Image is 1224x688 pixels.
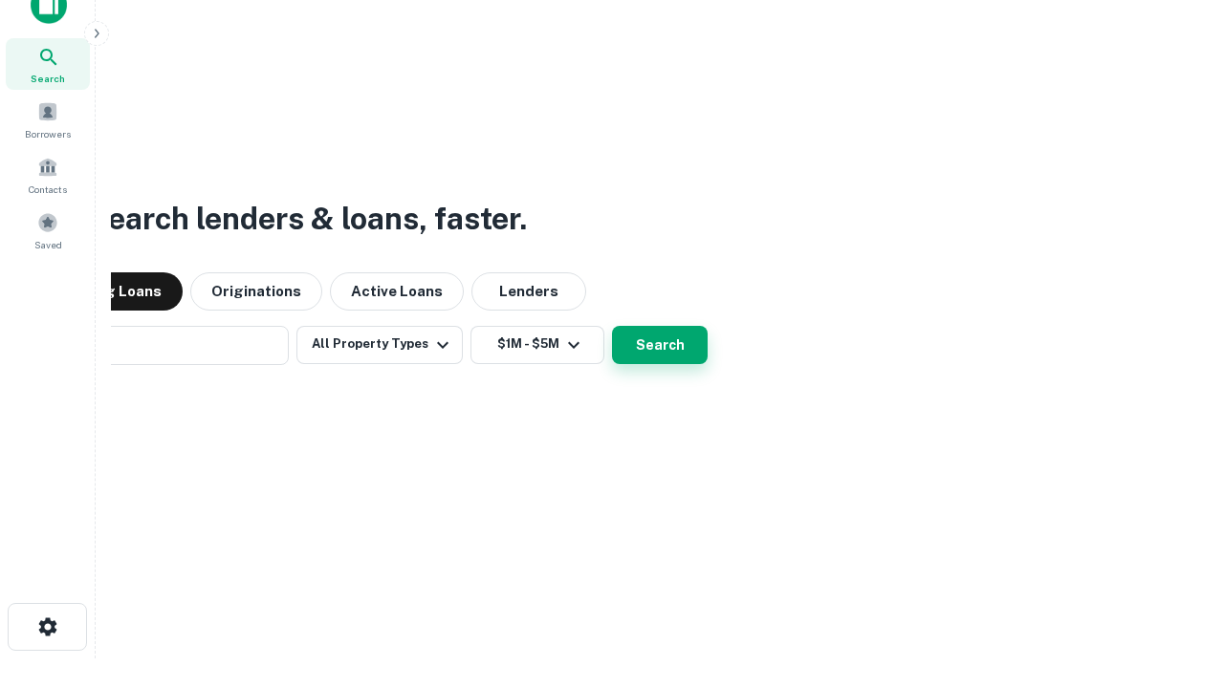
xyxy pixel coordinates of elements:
[6,94,90,145] a: Borrowers
[471,272,586,311] button: Lenders
[330,272,464,311] button: Active Loans
[6,149,90,201] a: Contacts
[31,71,65,86] span: Search
[87,196,527,242] h3: Search lenders & loans, faster.
[6,38,90,90] a: Search
[6,204,90,256] a: Saved
[1128,535,1224,627] iframe: Chat Widget
[190,272,322,311] button: Originations
[612,326,708,364] button: Search
[29,182,67,197] span: Contacts
[296,326,463,364] button: All Property Types
[25,126,71,141] span: Borrowers
[34,237,62,252] span: Saved
[470,326,604,364] button: $1M - $5M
